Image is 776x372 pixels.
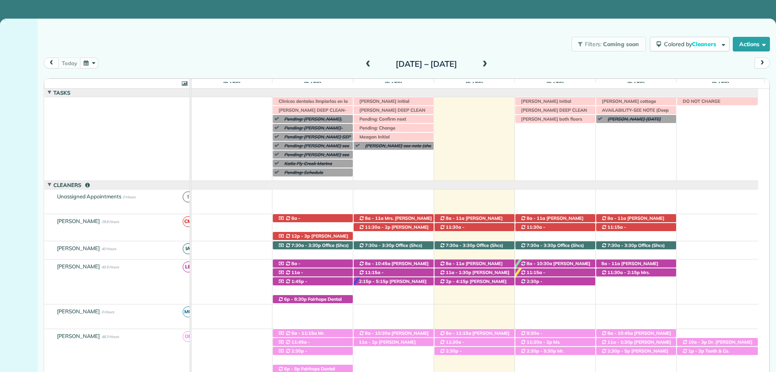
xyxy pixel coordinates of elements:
[445,261,465,266] span: 8a - 11a
[650,37,730,51] button: Colored byCleaners
[284,366,300,372] span: 6p - 8p
[445,215,465,221] span: 8a - 11a
[358,330,428,342] span: [PERSON_NAME] ([PHONE_NUMBER])
[273,268,353,277] div: [STREET_ADDRESS]
[439,345,490,356] span: [PERSON_NAME] ([PHONE_NUMBER])
[278,284,328,295] span: [PERSON_NAME] ([PHONE_NUMBER])
[515,268,595,277] div: [STREET_ADDRESS]
[358,278,426,290] span: [PERSON_NAME] ([PHONE_NUMBER])
[358,224,428,236] span: [PERSON_NAME] ([PHONE_NUMBER])
[517,107,587,119] span: [PERSON_NAME] DEEP CLEAN MOBILE-UTOPIA
[183,216,194,227] span: CM
[274,107,346,119] span: [PERSON_NAME] DEEP CLEAN-[PERSON_NAME]
[445,242,476,248] span: 7:30a - 3:30p
[520,278,542,290] span: 2:30p - 4:45p
[354,241,434,250] div: 11940 [US_STATE] 181 - Fairhope, AL, 36532
[596,214,676,223] div: [STREET_ADDRESS]
[291,330,317,336] span: 8a - 11:15a
[183,243,194,254] span: IA
[515,214,595,223] div: [STREET_ADDRESS]
[607,242,637,248] span: 7:30a - 3:30p
[280,116,342,128] span: Pending: [PERSON_NAME], Tues or Wedsned
[302,81,323,87] span: [DATE]
[273,277,353,286] div: [STREET_ADDRESS]
[692,40,718,48] span: Cleaners
[607,348,630,354] span: 2:30p - 5p
[55,193,123,200] span: Unassigned Appointments
[355,116,425,128] span: Pending: Confirm next appointment-[PERSON_NAME]
[354,268,434,277] div: [STREET_ADDRESS]
[733,37,770,51] button: Actions
[520,270,545,281] span: 11:15a - 2:15p
[55,308,102,315] span: [PERSON_NAME]
[183,331,194,342] span: OP
[358,339,378,345] span: 11a - 2p
[278,354,328,365] span: [PERSON_NAME] ([PHONE_NUMBER])
[679,98,720,110] span: DO NOT CHARGE [PERSON_NAME]
[101,219,119,224] span: 29.8 Hours
[273,338,353,346] div: [STREET_ADDRESS]
[603,40,639,48] span: Coming soon
[434,214,515,223] div: [STREET_ADDRESS]
[183,191,194,202] span: !
[273,232,353,240] div: [STREET_ADDRESS]
[515,338,595,346] div: [STREET_ADDRESS][PERSON_NAME]
[101,247,116,251] span: 40 Hours
[439,242,503,254] span: Office (Shcs) ([PHONE_NUMBER])
[361,143,431,166] span: [PERSON_NAME] see note (she had to cancel 9/16 morning wants to reschedule for 1-2 weeks)
[439,354,490,365] span: [PERSON_NAME] ([PHONE_NUMBER])
[183,261,194,272] span: LE
[434,329,515,338] div: [STREET_ADDRESS]
[677,338,758,346] div: [STREET_ADDRESS][PERSON_NAME]
[280,170,348,198] span: Pending: Schedule [PERSON_NAME] (Please schedule [PERSON_NAME] for an initial cleaning on a [DATE...
[55,218,102,224] span: [PERSON_NAME]
[515,241,595,250] div: 11940 [US_STATE] 181 - Fairhope, AL, 36532
[434,347,515,355] div: [STREET_ADDRESS]
[520,215,583,227] span: [PERSON_NAME] ([PHONE_NUMBER])
[365,242,395,248] span: 7:30a - 3:30p
[280,143,350,189] span: Pending: [PERSON_NAME] see note (Wants to schedule a cleaning for [DATE] and [DATE] for the prope...
[123,195,135,199] span: 0 Hours
[273,329,353,338] div: [STREET_ADDRESS]
[601,339,671,351] span: [PERSON_NAME] ([PHONE_NUMBER])
[365,330,391,336] span: 8a - 10:30a
[278,233,348,244] span: [PERSON_NAME] ([PHONE_NUMBER])
[278,348,307,359] span: 2:30p - 5:30p
[515,259,595,268] div: [STREET_ADDRESS]
[278,261,300,272] span: 8a - 10:45a
[677,347,758,355] div: [STREET_ADDRESS]
[626,81,646,87] span: [DATE]
[55,245,102,251] span: [PERSON_NAME]
[710,81,731,87] span: [DATE]
[280,152,349,175] span: Pending: [PERSON_NAME] see note (Condo cleaning [GEOGRAPHIC_DATA] for [DATE], 30th or [DATE])
[278,221,331,232] span: [PERSON_NAME] ([PHONE_NUMBER])
[601,230,652,241] span: [PERSON_NAME] ([PHONE_NUMBER])
[688,348,704,354] span: 1p - 3p
[515,223,595,232] div: [STREET_ADDRESS]
[439,215,502,227] span: [PERSON_NAME] ([PHONE_NUMBER])
[464,81,485,87] span: [DATE]
[434,223,515,232] div: [STREET_ADDRESS]
[526,348,557,354] span: 2:30p - 5:30p
[365,215,384,221] span: 8a - 11a
[274,98,348,110] span: Clinicas dentales limpiarlas en la noche
[439,339,464,351] span: 11:30a - 2:15p
[601,348,670,366] span: [PERSON_NAME] (DC LAWN) ([PHONE_NUMBER], [PHONE_NUMBER])
[439,270,509,281] span: [PERSON_NAME] ([PHONE_NUMBER])
[526,261,552,266] span: 8a - 10:30a
[596,259,676,268] div: [STREET_ADDRESS]
[358,215,432,227] span: Mrs. [PERSON_NAME] ([PHONE_NUMBER])
[278,266,331,278] span: [PERSON_NAME] ([PHONE_NUMBER])
[520,230,571,241] span: [PERSON_NAME] ([PHONE_NUMBER])
[598,107,668,159] span: AVAILABILITY-SEE NOTE (Deep clean availability [DATE] 8 am [DATE] 8 am [DATE] 8 am [DATE] 11 am u...
[358,278,389,284] span: 2:15p - 5:15p
[434,259,515,268] div: [STREET_ADDRESS]
[607,215,626,221] span: 8a - 11a
[355,134,390,140] span: Meagan Initial
[354,277,434,286] div: [STREET_ADDRESS]
[596,241,676,250] div: 11940 [US_STATE] 181 - Fairhope, AL, 36532
[376,60,477,68] h2: [DATE] – [DATE]
[688,339,707,345] span: 10a - 3p
[355,125,415,136] span: Pending: Change [PERSON_NAME] schedule
[526,339,552,345] span: 11:30a - 2p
